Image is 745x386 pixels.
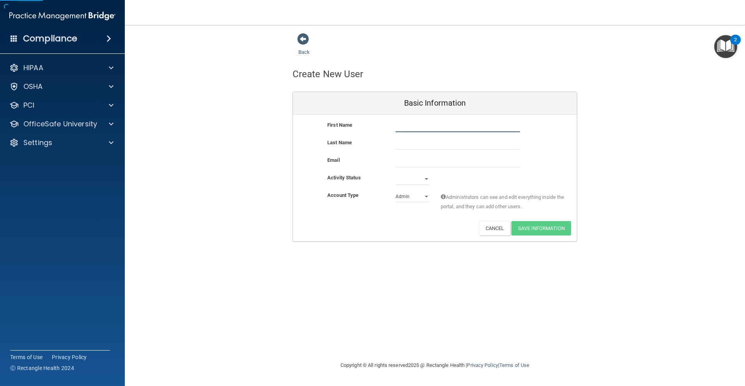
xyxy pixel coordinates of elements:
[9,8,115,24] img: PMB logo
[9,63,114,73] a: HIPAA
[467,362,498,368] a: Privacy Policy
[23,101,34,110] p: PCI
[714,35,737,58] button: Open Resource Center, 2 new notifications
[327,175,361,181] b: Activity Status
[23,63,43,73] p: HIPAA
[10,364,74,372] span: Ⓒ Rectangle Health 2024
[327,140,352,145] b: Last Name
[511,221,571,235] button: Save Information
[23,33,77,44] h4: Compliance
[499,362,529,368] a: Terms of Use
[23,138,52,147] p: Settings
[298,40,310,55] a: Back
[52,353,87,361] a: Privacy Policy
[734,40,737,50] div: 2
[10,353,43,361] a: Terms of Use
[327,122,352,128] b: First Name
[23,119,97,129] p: OfficeSafe University
[327,192,358,198] b: Account Type
[293,353,577,378] div: Copyright © All rights reserved 2025 @ Rectangle Health | |
[441,193,565,211] span: Administrators can see and edit everything inside the portal, and they can add other users.
[9,101,114,110] a: PCI
[9,138,114,147] a: Settings
[23,82,43,91] p: OSHA
[9,119,114,129] a: OfficeSafe University
[327,157,340,163] b: Email
[479,221,511,235] button: Cancel
[293,92,577,115] div: Basic Information
[293,69,364,79] h4: Create New User
[9,82,114,91] a: OSHA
